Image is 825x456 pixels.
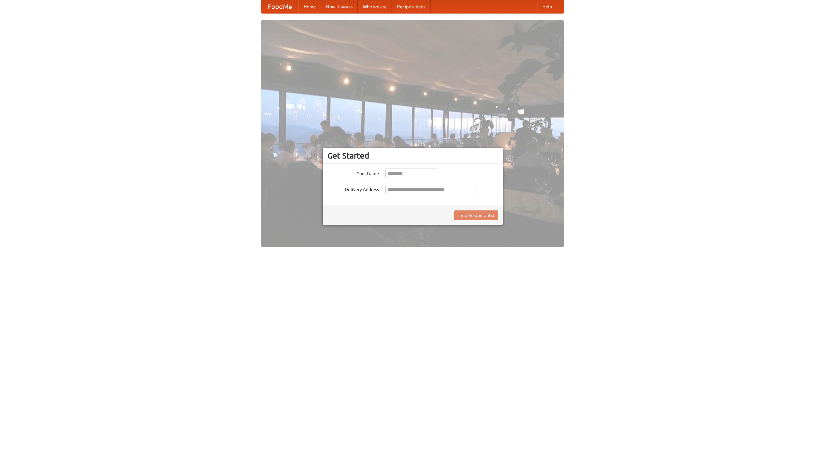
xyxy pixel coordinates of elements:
a: FoodMe [261,0,298,13]
a: Home [298,0,321,13]
a: Recipe videos [392,0,431,13]
a: How it works [321,0,358,13]
label: Your Name [327,169,379,177]
h3: Get Started [327,151,498,160]
a: Help [537,0,557,13]
button: Find Restaurants! [454,210,498,220]
label: Delivery Address [327,185,379,193]
a: Who we are [358,0,392,13]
